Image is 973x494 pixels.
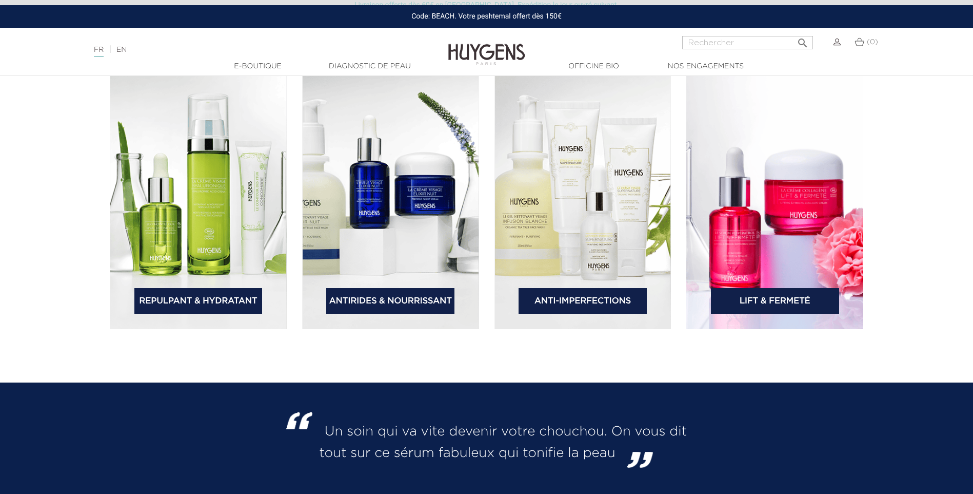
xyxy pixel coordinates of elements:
[89,44,398,56] div: |
[711,288,839,314] a: Lift & Fermeté
[319,61,421,72] a: Diagnostic de peau
[94,46,104,57] a: FR
[519,288,647,314] a: Anti-Imperfections
[134,288,263,314] a: Repulpant & Hydratant
[207,61,309,72] a: E-Boutique
[686,73,863,329] img: bannière catégorie 4
[543,61,645,72] a: Officine Bio
[797,34,809,46] i: 
[494,73,671,329] img: bannière catégorie 3
[448,27,525,67] img: Huygens
[793,33,812,47] button: 
[275,419,698,462] h2: Un soin qui va vite devenir votre chouchou. On vous dit tout sur ce sérum fabuleux qui tonifie la...
[110,73,287,329] img: bannière catégorie
[654,61,757,72] a: Nos engagements
[302,73,479,329] img: bannière catégorie 2
[116,46,127,53] a: EN
[682,36,813,49] input: Rechercher
[326,288,454,314] a: Antirides & Nourrissant
[867,39,878,46] span: (0)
